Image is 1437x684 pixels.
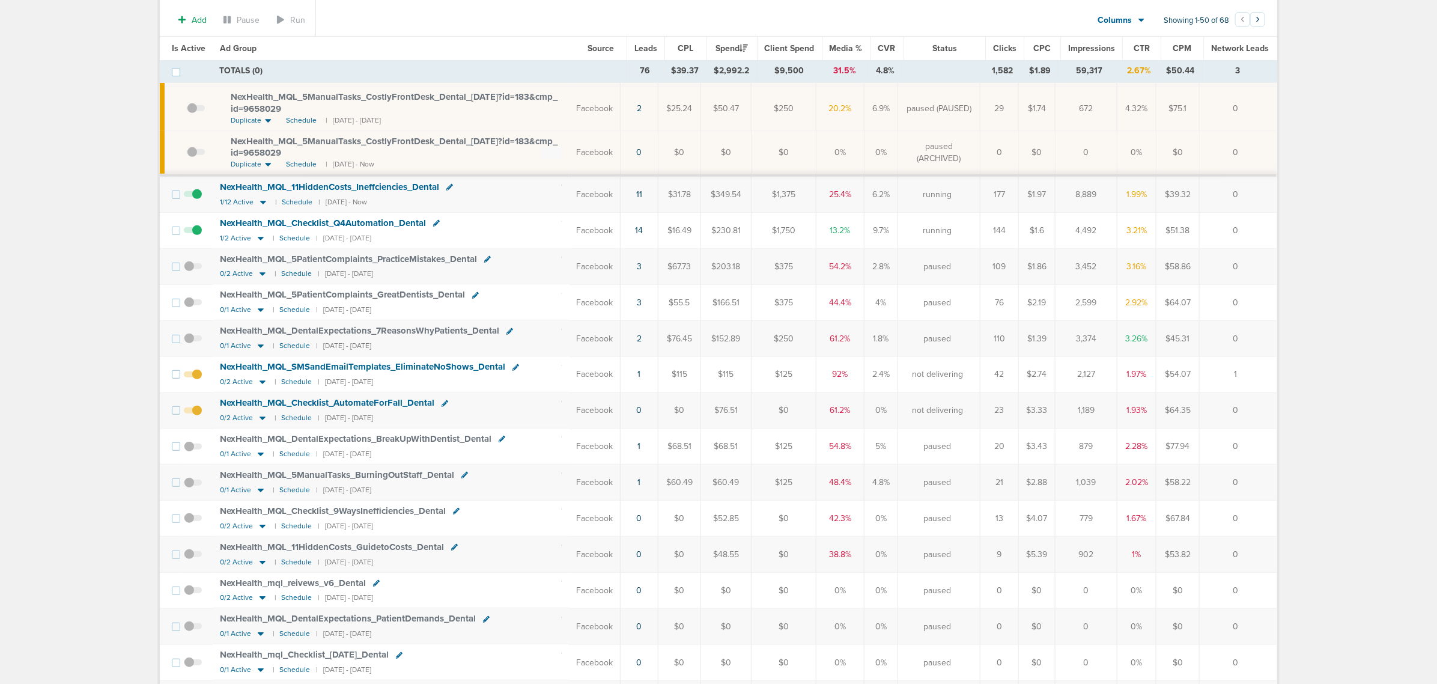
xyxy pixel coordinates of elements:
[980,87,1019,130] td: 29
[1056,320,1117,356] td: 3,374
[220,558,253,567] span: 0/2 Active
[932,43,957,53] span: Status
[637,585,642,596] a: 0
[220,505,446,516] span: NexHealth_ MQL_ Checklist_ 9WaysInefficiencies_ Dental
[316,450,371,459] small: | [DATE] - [DATE]
[1200,176,1277,213] td: 0
[816,213,864,249] td: 13.2%
[1019,392,1056,429] td: $3.33
[816,537,864,573] td: 38.8%
[658,249,701,285] td: $67.73
[231,115,261,126] span: Duplicate
[316,341,371,350] small: | [DATE] - [DATE]
[752,320,816,356] td: $250
[220,542,444,552] span: NexHealth_ MQL_ 11HiddenCosts_ GuidetoCosts_ Dental
[172,43,205,53] span: Is Active
[220,269,253,278] span: 0/2 Active
[636,189,642,200] a: 11
[1156,284,1200,320] td: $64.07
[1019,87,1056,130] td: $1.74
[1056,392,1117,429] td: 1,189
[658,465,701,501] td: $60.49
[701,573,752,609] td: $0
[1211,43,1269,53] span: Network Leads
[816,573,864,609] td: 0%
[231,91,557,114] span: NexHealth_ MQL_ 5ManualTasks_ CostlyFrontDesk_ Dental_ [DATE]?id=183&cmp_ id=9658029
[868,60,902,82] td: 4.8%
[220,522,253,531] span: 0/2 Active
[1117,392,1156,429] td: 1.93%
[569,320,621,356] td: Facebook
[830,43,863,53] span: Media %
[569,465,621,501] td: Facebook
[864,284,898,320] td: 4%
[1250,12,1265,27] button: Go to next page
[924,621,952,633] span: paused
[220,325,499,336] span: NexHealth_ MQL_ DentalExpectations_ 7ReasonsWhyPatients_ Dental
[637,298,642,308] a: 3
[1117,537,1156,573] td: 1%
[1117,130,1156,176] td: 0%
[821,60,868,82] td: 31.5%
[634,43,657,53] span: Leads
[984,60,1022,82] td: 1,582
[757,60,821,82] td: $9,500
[701,249,752,285] td: $203.18
[1117,320,1156,356] td: 3.26%
[878,43,896,53] span: CVR
[281,522,312,531] small: Schedule
[816,501,864,537] td: 42.3%
[569,537,621,573] td: Facebook
[1019,176,1056,213] td: $1.97
[1156,249,1200,285] td: $58.86
[701,465,752,501] td: $60.49
[816,87,864,130] td: 20.2%
[658,213,701,249] td: $16.49
[1200,356,1277,392] td: 1
[569,87,621,130] td: Facebook
[1117,284,1156,320] td: 2.92%
[279,341,310,350] small: Schedule
[1019,249,1056,285] td: $1.86
[816,284,864,320] td: 44.4%
[701,392,752,429] td: $76.51
[1117,356,1156,392] td: 1.97%
[1019,130,1056,176] td: $0
[1200,284,1277,320] td: 0
[864,130,898,176] td: 0%
[220,218,426,228] span: NexHealth_ MQL_ Checklist_ Q4Automation_ Dental
[1098,14,1132,26] span: Columns
[220,486,251,495] span: 0/1 Active
[326,159,374,169] small: | [DATE] - Now
[1019,320,1056,356] td: $1.39
[569,573,621,609] td: Facebook
[279,629,310,638] small: Schedule
[1164,16,1229,26] span: Showing 1-50 of 68
[1117,429,1156,465] td: 2.28%
[980,537,1019,573] td: 9
[638,369,641,379] a: 1
[1156,213,1200,249] td: $51.38
[924,585,952,597] span: paused
[220,613,476,624] span: NexHealth_ MQL_ DentalExpectations_ PatientDemands_ Dental
[286,115,317,126] span: Schedule
[279,450,310,459] small: Schedule
[701,284,752,320] td: $166.51
[980,501,1019,537] td: 13
[281,593,312,602] small: Schedule
[1019,501,1056,537] td: $4.07
[1156,392,1200,429] td: $64.35
[569,392,621,429] td: Facebook
[220,341,251,350] span: 0/1 Active
[980,392,1019,429] td: 23
[658,176,701,213] td: $31.78
[279,486,310,495] small: Schedule
[752,213,816,249] td: $1,750
[569,213,621,249] td: Facebook
[752,284,816,320] td: $375
[220,450,251,459] span: 0/1 Active
[658,356,701,392] td: $115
